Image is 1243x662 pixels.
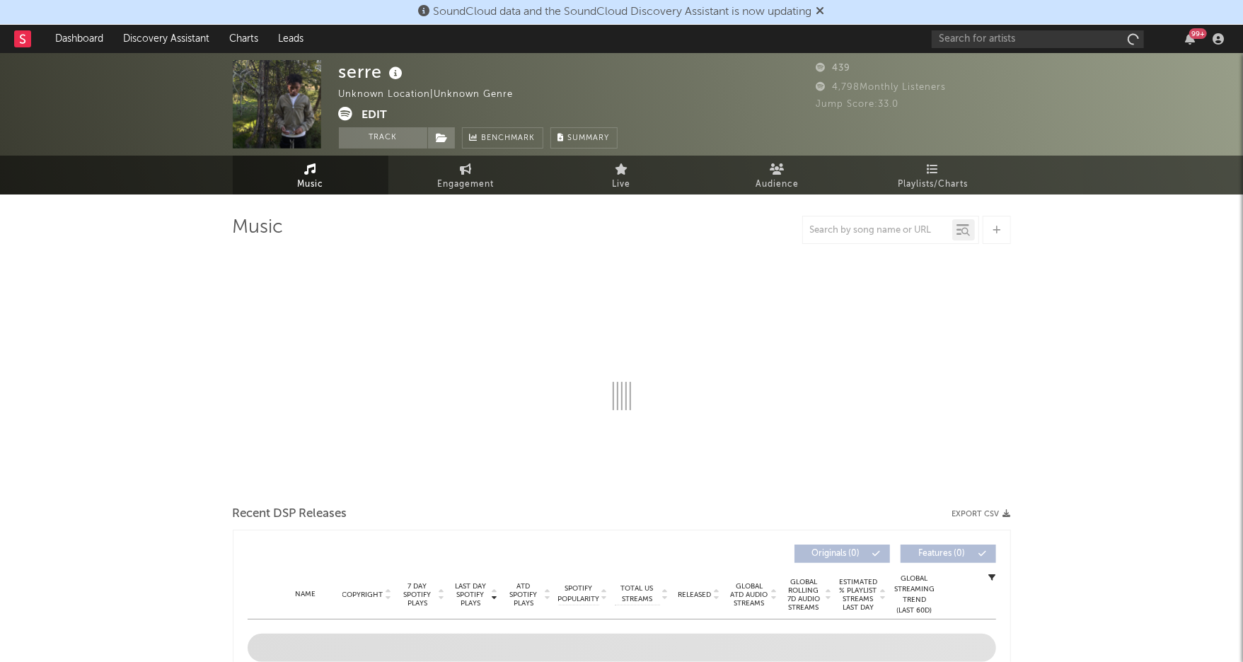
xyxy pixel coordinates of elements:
a: Audience [700,156,855,194]
button: Track [339,127,427,149]
a: Dashboard [45,25,113,53]
button: Edit [362,107,388,124]
span: 4,798 Monthly Listeners [816,83,947,92]
button: Features(0) [901,545,996,563]
span: Released [678,591,712,599]
span: Playlists/Charts [898,176,968,193]
button: 99+ [1185,33,1195,45]
span: 7 Day Spotify Plays [399,582,437,608]
span: Originals ( 0 ) [804,550,869,558]
span: Engagement [438,176,495,193]
span: Summary [568,134,610,142]
button: Summary [550,127,618,149]
a: Live [544,156,700,194]
span: Copyright [342,591,383,599]
span: Last Day Spotify Plays [452,582,490,608]
span: Recent DSP Releases [233,506,347,523]
span: Live [613,176,631,193]
span: Benchmark [482,130,536,147]
a: Discovery Assistant [113,25,219,53]
span: Features ( 0 ) [910,550,975,558]
span: SoundCloud data and the SoundCloud Discovery Assistant is now updating [434,6,812,18]
div: Name [276,589,335,600]
a: Benchmark [462,127,543,149]
a: Playlists/Charts [855,156,1011,194]
span: Global ATD Audio Streams [730,582,769,608]
button: Export CSV [952,510,1011,518]
input: Search for artists [932,30,1144,48]
a: Engagement [388,156,544,194]
span: Total US Streams [615,583,660,605]
span: 439 [816,64,851,73]
button: Originals(0) [794,545,890,563]
span: Music [297,176,323,193]
span: Spotify Popularity [557,583,599,605]
a: Charts [219,25,268,53]
a: Music [233,156,388,194]
span: ATD Spotify Plays [505,582,543,608]
div: 99 + [1189,28,1207,39]
a: Leads [268,25,313,53]
div: serre [339,60,407,83]
span: Jump Score: 33.0 [816,100,899,109]
span: Audience [756,176,799,193]
span: Dismiss [816,6,825,18]
span: Estimated % Playlist Streams Last Day [839,578,878,612]
div: Global Streaming Trend (Last 60D) [894,574,936,616]
span: Global Rolling 7D Audio Streams [785,578,823,612]
input: Search by song name or URL [803,225,952,236]
div: Unknown Location | Unknown Genre [339,86,530,103]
